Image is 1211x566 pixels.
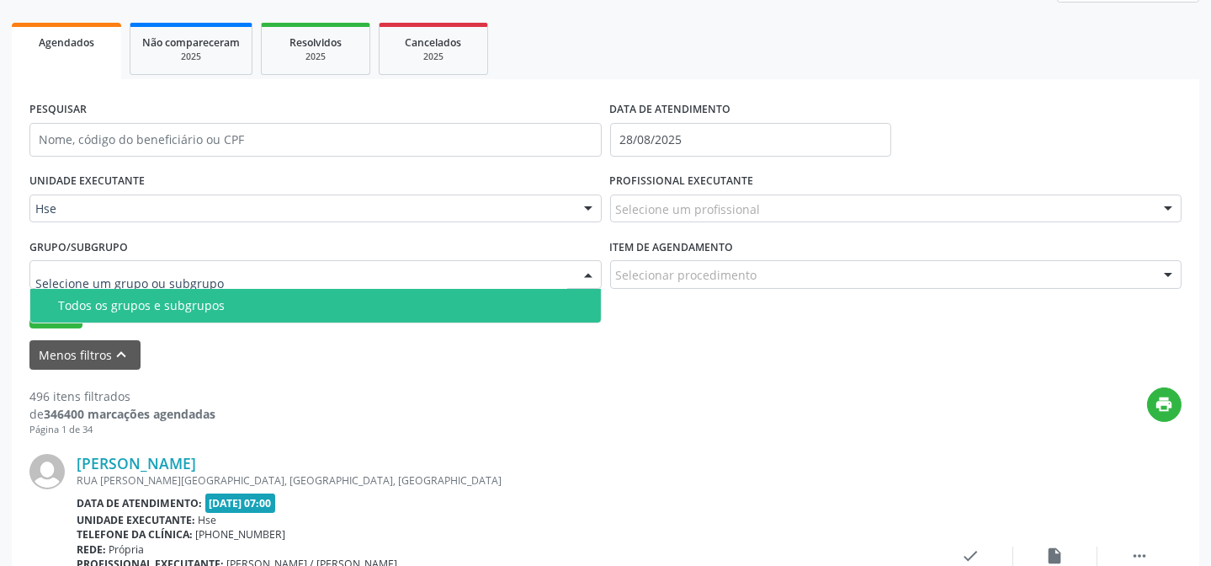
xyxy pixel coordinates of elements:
b: Data de atendimento: [77,496,202,510]
label: DATA DE ATENDIMENTO [610,97,731,123]
span: Resolvidos [289,35,342,50]
label: PROFISSIONAL EXECUTANTE [610,168,754,195]
button: print [1147,387,1182,422]
a: [PERSON_NAME] [77,454,196,473]
img: img [29,454,65,489]
span: Não compareceram [142,35,240,50]
input: Selecione um grupo ou subgrupo [35,266,567,300]
b: Rede: [77,542,106,557]
div: de [29,405,215,423]
span: Agendados [39,35,94,50]
div: RUA [PERSON_NAME][GEOGRAPHIC_DATA], [GEOGRAPHIC_DATA], [GEOGRAPHIC_DATA] [77,473,929,488]
span: [DATE] 07:00 [205,494,276,513]
i: print [1155,395,1174,414]
span: Hse [35,200,567,217]
b: Telefone da clínica: [77,527,193,542]
input: Nome, código do beneficiário ou CPF [29,123,602,157]
div: 2025 [391,51,475,63]
span: Selecionar procedimento [616,266,757,284]
i: check [962,547,980,565]
label: UNIDADE EXECUTANTE [29,168,145,195]
div: Página 1 de 34 [29,423,215,437]
div: 2025 [142,51,240,63]
strong: 346400 marcações agendadas [44,406,215,422]
label: Item de agendamento [610,234,734,260]
div: 496 itens filtrados [29,387,215,405]
div: 2025 [274,51,358,63]
span: Selecione um profissional [616,200,761,218]
b: Unidade executante: [77,513,195,527]
label: Grupo/Subgrupo [29,234,128,260]
label: PESQUISAR [29,97,87,123]
i: keyboard_arrow_up [113,345,131,364]
span: [PHONE_NUMBER] [196,527,286,542]
i:  [1130,547,1149,565]
div: Todos os grupos e subgrupos [58,299,591,312]
span: Cancelados [406,35,462,50]
i: insert_drive_file [1046,547,1065,565]
button: Menos filtroskeyboard_arrow_up [29,340,141,370]
span: Hse [199,513,217,527]
input: Selecione um intervalo [610,123,892,157]
span: Própria [109,542,145,557]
